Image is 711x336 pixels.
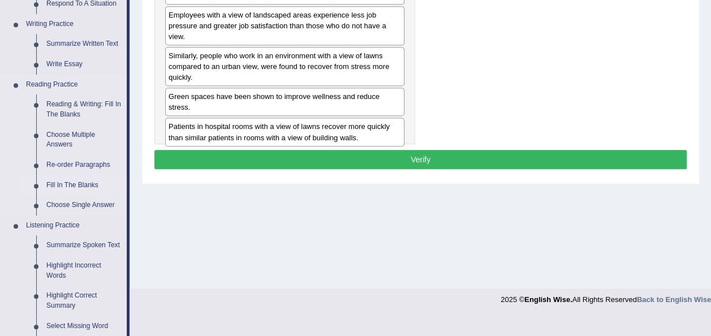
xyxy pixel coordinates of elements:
[165,6,404,45] div: Employees with a view of landscaped areas experience less job pressure and greater job satisfacti...
[524,295,572,304] strong: English Wise.
[165,47,404,86] div: Similarly, people who work in an environment with a view of lawns compared to an urban view, were...
[21,14,127,35] a: Writing Practice
[41,235,127,256] a: Summarize Spoken Text
[41,34,127,54] a: Summarize Written Text
[21,216,127,236] a: Listening Practice
[41,125,127,155] a: Choose Multiple Answers
[21,75,127,95] a: Reading Practice
[41,94,127,124] a: Reading & Writing: Fill In The Blanks
[41,256,127,286] a: Highlight Incorrect Words
[165,88,404,116] div: Green spaces have been shown to improve wellness and reduce stress.
[41,286,127,316] a: Highlight Correct Summary
[41,175,127,196] a: Fill In The Blanks
[637,295,711,304] a: Back to English Wise
[41,155,127,175] a: Re-order Paragraphs
[154,150,687,169] button: Verify
[501,288,711,305] div: 2025 © All Rights Reserved
[165,118,404,146] div: Patients in hospital rooms with a view of lawns recover more quickly than similar patients in roo...
[41,195,127,216] a: Choose Single Answer
[41,54,127,75] a: Write Essay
